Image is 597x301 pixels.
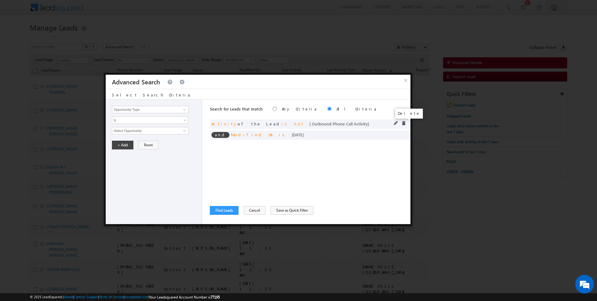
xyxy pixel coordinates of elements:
span: of the Lead ] [211,121,373,126]
span: is [279,132,287,137]
textarea: Type your message and hit 'Enter' [8,58,113,187]
input: Type to Search [112,127,188,134]
span: Your Leadsquared Account Number is [149,295,220,299]
div: Delete [395,109,423,119]
em: Start Chat [85,192,113,200]
span: 77195 [211,295,220,299]
button: Find Leads [210,206,238,215]
label: All Criteria [336,106,377,111]
span: © 2025 LeadSquared | | | | | [30,294,220,300]
button: Save as Quick Filter [271,206,313,215]
span: [ Outbound Phone Call Activity [309,121,368,126]
span: Select Search Criteria [112,92,191,97]
input: Type to Search [112,106,188,113]
a: Is [112,116,188,124]
button: Cancel [243,206,266,215]
a: Terms of Service [99,295,123,299]
div: Chat with us now [32,33,104,41]
span: Modified On [231,132,274,137]
button: + Add [112,141,133,149]
button: Reset [138,141,158,149]
span: Search for Leads that match [210,106,263,111]
a: Acceptable Use [124,295,148,299]
a: Contact Support [74,295,98,299]
span: Activity [211,121,238,126]
span: [DATE] [292,132,304,137]
img: d_60004797649_company_0_60004797649 [11,33,26,41]
a: Show All Items [180,106,187,113]
span: is not [281,121,304,126]
div: Minimize live chat window [102,3,117,18]
span: Is [112,117,180,123]
label: Any Criteria [282,106,317,111]
h3: Advanced Search [112,75,160,89]
a: Show All Items [180,128,187,134]
a: About [64,295,73,299]
span: and [211,132,229,138]
button: × [401,75,411,86]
